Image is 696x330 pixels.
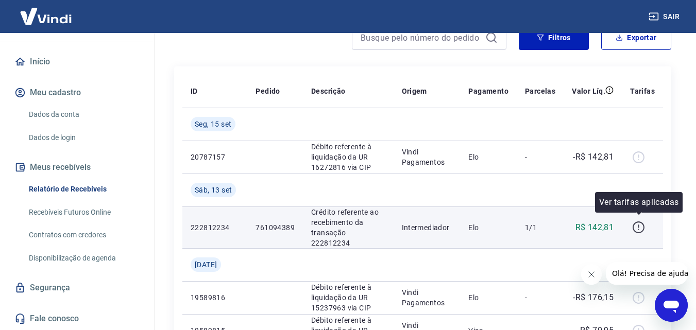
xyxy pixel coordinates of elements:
p: 761094389 [256,222,295,233]
p: Vindi Pagamentos [402,147,452,167]
p: -R$ 142,81 [573,151,614,163]
p: - [525,292,555,303]
a: Início [12,50,142,73]
span: [DATE] [195,259,217,270]
p: 222812234 [191,222,239,233]
a: Dados de login [25,127,142,148]
span: Sáb, 13 set [195,185,232,195]
button: Sair [647,7,684,26]
p: Tarifas [630,86,655,96]
p: 19589816 [191,292,239,303]
img: Vindi [12,1,79,32]
p: Vindi Pagamentos [402,287,452,308]
p: R$ 142,81 [575,221,614,234]
iframe: Botão para abrir a janela de mensagens [655,289,688,322]
p: 20787157 [191,152,239,162]
a: Disponibilização de agenda [25,248,142,269]
p: Parcelas [525,86,555,96]
p: Elo [468,222,508,233]
p: Origem [402,86,427,96]
a: Dados da conta [25,104,142,125]
button: Exportar [601,25,671,50]
button: Meu cadastro [12,81,142,104]
span: Seg, 15 set [195,119,231,129]
a: Contratos com credores [25,224,142,246]
p: Débito referente à liquidação da UR 16272816 via CIP [311,142,385,172]
p: Elo [468,292,508,303]
p: Pedido [256,86,280,96]
p: Ver tarifas aplicadas [599,196,678,209]
p: -R$ 176,15 [573,291,614,304]
p: Crédito referente ao recebimento da transação 222812234 [311,207,385,248]
p: Elo [468,152,508,162]
a: Recebíveis Futuros Online [25,202,142,223]
a: Segurança [12,276,142,299]
p: Pagamento [468,86,508,96]
a: Fale conosco [12,307,142,330]
p: Débito referente à liquidação da UR 15237963 via CIP [311,282,385,313]
p: Valor Líq. [572,86,605,96]
button: Meus recebíveis [12,156,142,179]
button: Filtros [519,25,589,50]
a: Relatório de Recebíveis [25,179,142,200]
p: 1/1 [525,222,555,233]
iframe: Fechar mensagem [581,264,602,285]
p: Descrição [311,86,346,96]
iframe: Mensagem da empresa [606,262,688,285]
p: - [525,152,555,162]
span: Olá! Precisa de ajuda? [6,7,87,15]
p: ID [191,86,198,96]
input: Busque pelo número do pedido [361,30,481,45]
p: Intermediador [402,222,452,233]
